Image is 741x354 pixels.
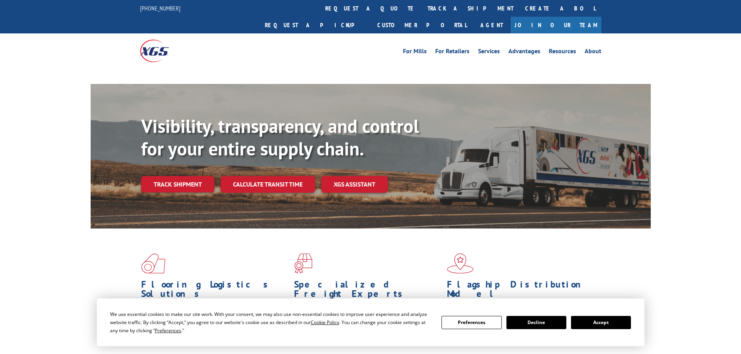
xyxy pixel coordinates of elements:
[141,114,419,160] b: Visibility, transparency, and control for your entire supply chain.
[141,280,288,302] h1: Flooring Logistics Solutions
[221,176,315,193] a: Calculate transit time
[294,253,312,274] img: xgs-icon-focused-on-flooring-red
[473,17,511,33] a: Agent
[141,176,214,192] a: Track shipment
[511,17,601,33] a: Join Our Team
[549,48,576,57] a: Resources
[371,17,473,33] a: Customer Portal
[155,327,181,334] span: Preferences
[140,4,180,12] a: [PHONE_NUMBER]
[447,253,474,274] img: xgs-icon-flagship-distribution-model-red
[508,48,540,57] a: Advantages
[585,48,601,57] a: About
[141,253,165,274] img: xgs-icon-total-supply-chain-intelligence-red
[321,176,388,193] a: XGS ASSISTANT
[259,17,371,33] a: Request a pickup
[403,48,427,57] a: For Mills
[294,280,441,302] h1: Specialized Freight Experts
[506,316,566,329] button: Decline
[97,298,645,346] div: Cookie Consent Prompt
[311,319,339,326] span: Cookie Policy
[478,48,500,57] a: Services
[435,48,469,57] a: For Retailers
[441,316,501,329] button: Preferences
[447,280,594,302] h1: Flagship Distribution Model
[571,316,631,329] button: Accept
[110,310,432,335] div: We use essential cookies to make our site work. With your consent, we may also use non-essential ...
